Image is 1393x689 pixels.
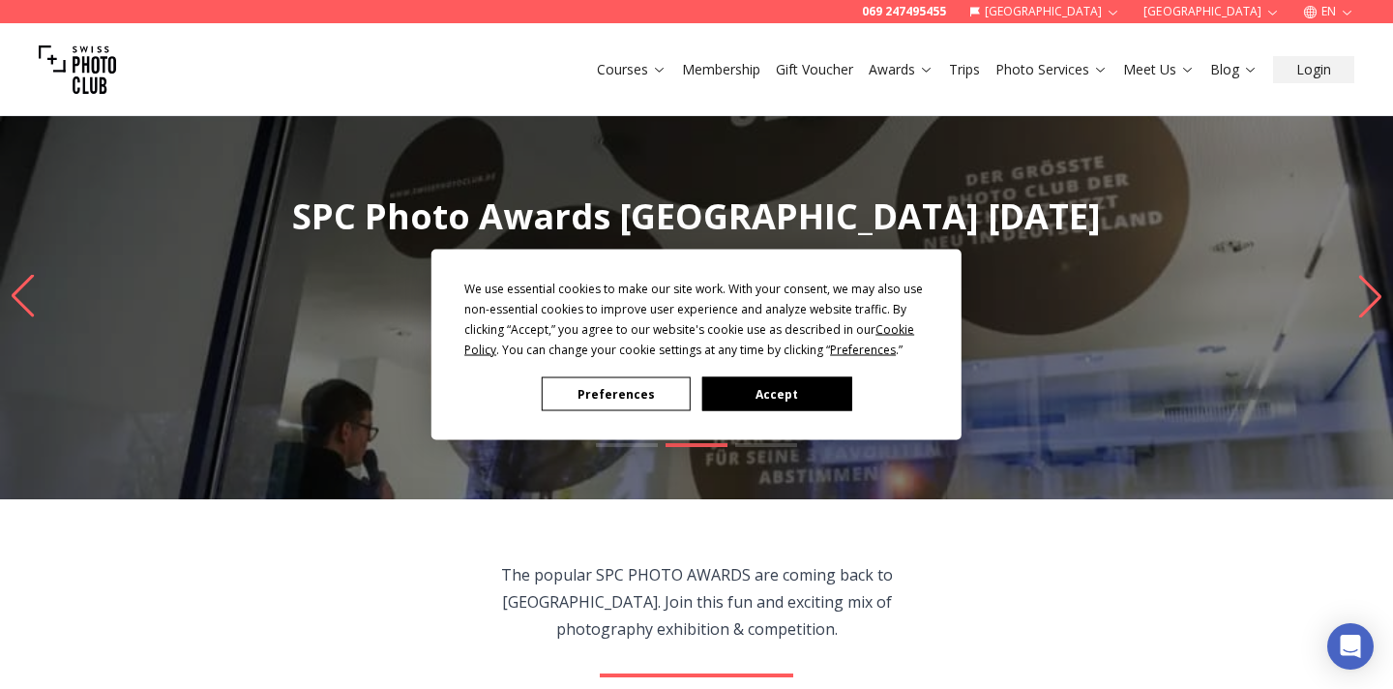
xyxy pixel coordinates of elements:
div: Cookie Consent Prompt [431,250,962,440]
div: Open Intercom Messenger [1327,623,1374,670]
span: Cookie Policy [464,321,914,358]
div: We use essential cookies to make our site work. With your consent, we may also use non-essential ... [464,279,929,360]
button: Preferences [542,377,691,411]
span: Preferences [830,342,896,358]
button: Accept [702,377,851,411]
